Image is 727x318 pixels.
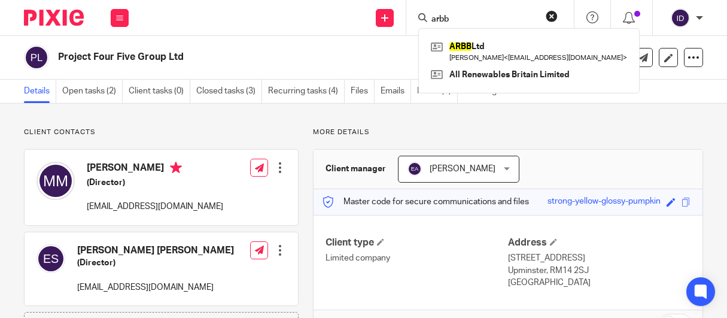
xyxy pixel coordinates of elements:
p: [GEOGRAPHIC_DATA] [508,277,691,289]
h4: [PERSON_NAME] [87,162,223,177]
img: svg%3E [36,244,65,273]
img: svg%3E [24,45,49,70]
p: Master code for secure communications and files [323,196,529,208]
div: strong-yellow-glossy-pumpkin [547,195,661,209]
h4: [PERSON_NAME] [PERSON_NAME] [77,244,234,257]
h4: Address [508,237,691,249]
a: Client tasks (0) [129,80,190,103]
img: svg%3E [36,162,75,200]
a: Details [24,80,56,103]
p: [EMAIL_ADDRESS][DOMAIN_NAME] [87,201,223,213]
h4: Client type [326,237,508,249]
p: Upminster, RM14 2SJ [508,265,691,277]
a: Closed tasks (3) [196,80,262,103]
p: Client contacts [24,128,299,137]
p: [EMAIL_ADDRESS][DOMAIN_NAME] [77,281,234,293]
h3: Client manager [326,163,386,175]
span: [PERSON_NAME] [430,165,495,173]
p: More details [313,128,703,137]
h5: (Director) [87,177,223,189]
img: Pixie [24,10,84,26]
p: Limited company [326,252,508,264]
a: Recurring tasks (4) [268,80,345,103]
a: Notes (0) [417,80,458,103]
a: Files [351,80,375,103]
button: Clear [546,10,558,22]
a: Emails [381,80,411,103]
img: svg%3E [407,162,422,176]
p: [STREET_ADDRESS] [508,252,691,264]
input: Search [430,14,538,25]
h5: (Director) [77,257,234,269]
i: Primary [170,162,182,174]
h2: Project Four Five Group Ltd [58,51,444,63]
img: svg%3E [671,8,690,28]
a: Open tasks (2) [62,80,123,103]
